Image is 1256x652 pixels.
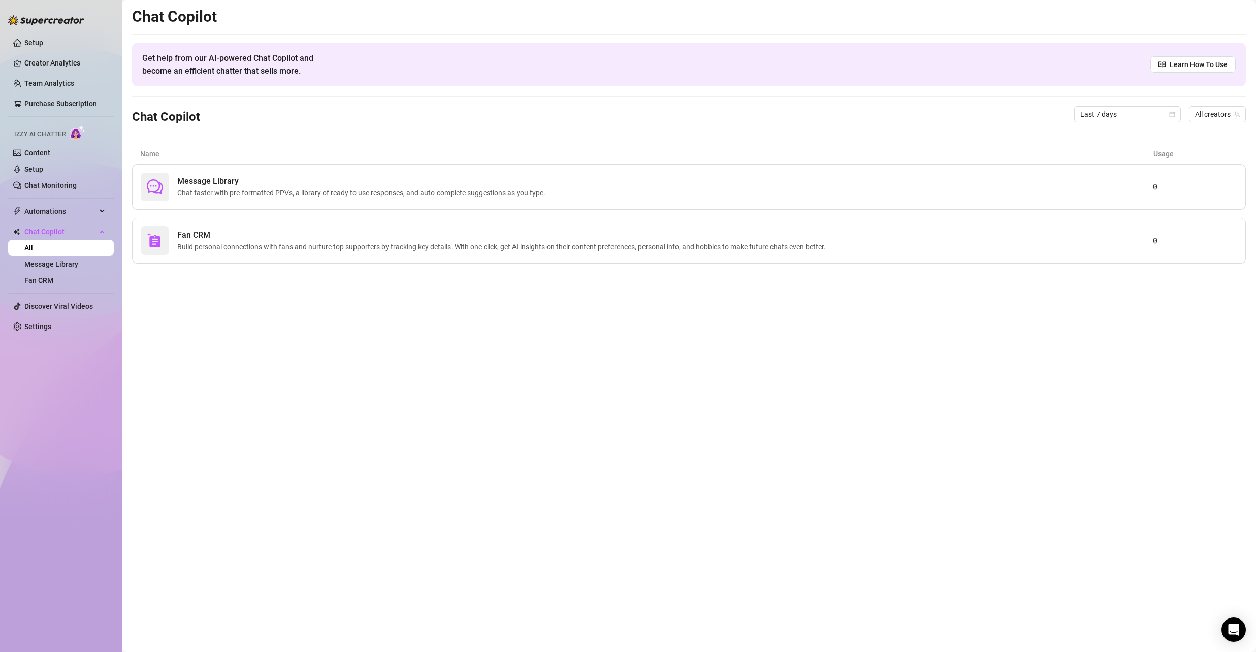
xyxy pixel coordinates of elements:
a: Chat Monitoring [24,181,77,189]
span: Last 7 days [1080,107,1175,122]
span: comment [147,179,163,195]
span: Fan CRM [177,229,830,241]
img: Chat Copilot [13,228,20,235]
span: read [1158,61,1166,68]
img: AI Chatter [70,125,85,140]
a: Purchase Subscription [24,100,97,108]
span: Get help from our AI-powered Chat Copilot and become an efficient chatter that sells more. [142,52,338,77]
a: Learn How To Use [1150,56,1236,73]
a: Setup [24,165,43,173]
span: Chat Copilot [24,223,96,240]
a: Creator Analytics [24,55,106,71]
a: Setup [24,39,43,47]
span: Chat faster with pre-formatted PPVs, a library of ready to use responses, and auto-complete sugge... [177,187,550,199]
a: Discover Viral Videos [24,302,93,310]
img: logo-BBDzfeDw.svg [8,15,84,25]
span: Automations [24,203,96,219]
h3: Chat Copilot [132,109,200,125]
h2: Chat Copilot [132,7,1246,26]
article: Usage [1153,148,1238,159]
article: 0 [1153,181,1237,193]
a: Team Analytics [24,79,74,87]
span: Message Library [177,175,550,187]
article: 0 [1153,235,1237,247]
a: All [24,244,33,252]
span: Izzy AI Chatter [14,129,66,139]
span: calendar [1169,111,1175,117]
div: Open Intercom Messenger [1221,617,1246,642]
a: Message Library [24,260,78,268]
a: Content [24,149,50,157]
span: Build personal connections with fans and nurture top supporters by tracking key details. With one... [177,241,830,252]
span: Learn How To Use [1170,59,1228,70]
span: thunderbolt [13,207,21,215]
a: Fan CRM [24,276,53,284]
article: Name [140,148,1153,159]
img: svg%3e [147,233,163,249]
a: Settings [24,322,51,331]
span: All creators [1195,107,1240,122]
span: team [1234,111,1240,117]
